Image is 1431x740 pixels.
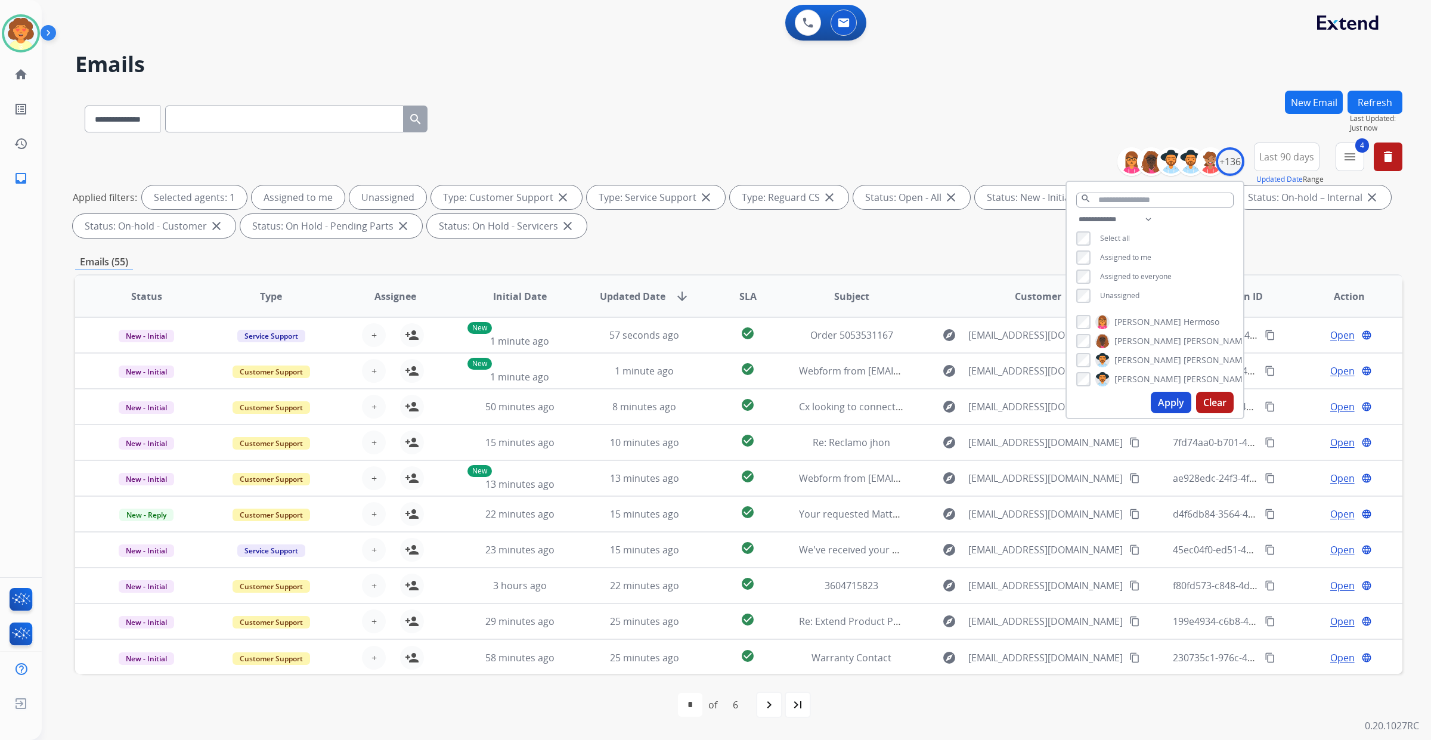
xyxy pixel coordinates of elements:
[741,362,755,376] mat-icon: check_circle
[1330,435,1355,450] span: Open
[485,436,555,449] span: 15 minutes ago
[371,471,377,485] span: +
[1100,290,1139,301] span: Unassigned
[811,651,891,664] span: Warranty Contact
[237,330,305,342] span: Service Support
[610,436,679,449] span: 10 minutes ago
[1265,544,1275,555] mat-icon: content_copy
[1114,316,1181,328] span: [PERSON_NAME]
[485,543,555,556] span: 23 minutes ago
[799,364,1069,377] span: Webform from [EMAIL_ADDRESS][DOMAIN_NAME] on [DATE]
[131,289,162,304] span: Status
[810,329,893,342] span: Order 5053531167
[1254,143,1320,171] button: Last 90 days
[408,112,423,126] mat-icon: search
[1330,507,1355,521] span: Open
[587,185,725,209] div: Type: Service Support
[485,400,555,413] span: 50 minutes ago
[1256,175,1303,184] button: Updated Date
[396,219,410,233] mat-icon: close
[1343,150,1357,164] mat-icon: menu
[405,578,419,593] mat-icon: person_add
[371,651,377,665] span: +
[431,185,582,209] div: Type: Customer Support
[1173,615,1355,628] span: 199e4934-c6b8-43e3-8d3c-73fa01adea45
[405,435,419,450] mat-icon: person_add
[119,401,174,414] span: New - Initial
[741,469,755,484] mat-icon: check_circle
[1173,651,1353,664] span: 230735c1-976c-4c2e-9e73-6f904db04a26
[741,326,755,340] mat-icon: check_circle
[119,616,174,628] span: New - Initial
[1173,579,1351,592] span: f80fd573-c848-4df0-b638-44dc55b69411
[1184,316,1219,328] span: Hermoso
[1265,401,1275,412] mat-icon: content_copy
[822,190,837,205] mat-icon: close
[233,366,310,378] span: Customer Support
[615,364,674,377] span: 1 minute ago
[944,190,958,205] mat-icon: close
[1355,138,1369,153] span: 4
[675,289,689,304] mat-icon: arrow_downward
[1100,233,1130,243] span: Select all
[968,507,1123,521] span: [EMAIL_ADDRESS][DOMAIN_NAME]
[1100,271,1172,281] span: Assigned to everyone
[1129,544,1140,555] mat-icon: content_copy
[1129,509,1140,519] mat-icon: content_copy
[1265,509,1275,519] mat-icon: content_copy
[233,473,310,485] span: Customer Support
[405,328,419,342] mat-icon: person_add
[1129,652,1140,663] mat-icon: content_copy
[1015,289,1061,304] span: Customer
[233,437,310,450] span: Customer Support
[942,651,956,665] mat-icon: explore
[730,185,848,209] div: Type: Reguard CS
[1265,437,1275,448] mat-icon: content_copy
[14,171,28,185] mat-icon: inbox
[1361,652,1372,663] mat-icon: language
[1196,392,1234,413] button: Clear
[362,538,386,562] button: +
[942,364,956,378] mat-icon: explore
[1381,150,1395,164] mat-icon: delete
[485,615,555,628] span: 29 minutes ago
[73,190,137,205] p: Applied filters:
[1114,354,1181,366] span: [PERSON_NAME]
[371,614,377,628] span: +
[233,616,310,628] span: Customer Support
[119,473,174,485] span: New - Initial
[968,328,1123,342] span: [EMAIL_ADDRESS][DOMAIN_NAME]
[1278,275,1402,317] th: Action
[968,614,1123,628] span: [EMAIL_ADDRESS][DOMAIN_NAME]
[119,544,174,557] span: New - Initial
[405,471,419,485] mat-icon: person_add
[610,472,679,485] span: 13 minutes ago
[1173,472,1347,485] span: ae928edc-24f3-4fb5-9f42-cdc60308e0f3
[362,574,386,597] button: +
[467,465,492,477] p: New
[741,398,755,412] mat-icon: check_circle
[371,400,377,414] span: +
[791,698,805,712] mat-icon: last_page
[1129,437,1140,448] mat-icon: content_copy
[427,214,587,238] div: Status: On Hold - Servicers
[73,214,236,238] div: Status: On-hold - Customer
[610,507,679,521] span: 15 minutes ago
[1361,580,1372,591] mat-icon: language
[1184,335,1250,347] span: [PERSON_NAME]
[371,578,377,593] span: +
[1361,330,1372,340] mat-icon: language
[485,651,555,664] span: 58 minutes ago
[1350,123,1402,133] span: Just now
[362,502,386,526] button: +
[1361,366,1372,376] mat-icon: language
[610,651,679,664] span: 25 minutes ago
[4,17,38,50] img: avatar
[1265,652,1275,663] mat-icon: content_copy
[485,507,555,521] span: 22 minutes ago
[741,649,755,663] mat-icon: check_circle
[14,137,28,151] mat-icon: history
[741,505,755,519] mat-icon: check_circle
[799,543,989,556] span: We've received your message 💌 -4304948
[834,289,869,304] span: Subject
